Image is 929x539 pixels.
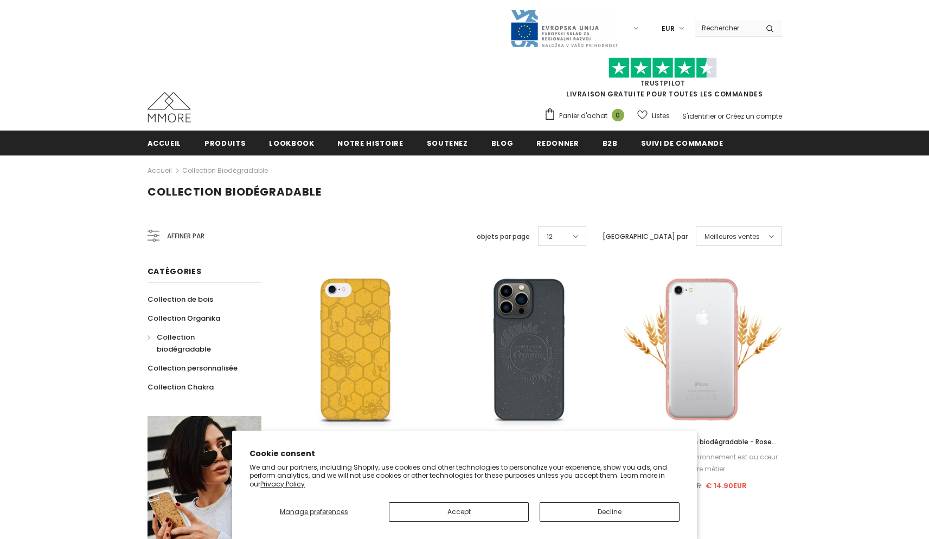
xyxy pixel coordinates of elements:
[148,184,322,199] span: Collection biodégradable
[717,112,724,121] span: or
[148,359,238,378] a: Collection personnalisée
[547,231,553,242] span: 12
[704,231,760,242] span: Meilleures ventes
[148,309,220,328] a: Collection Organika
[148,290,213,309] a: Collection de bois
[249,463,680,489] p: We and our partners, including Shopify, use cookies and other technologies to personalize your ex...
[148,131,182,155] a: Accueil
[477,231,530,242] label: objets par page
[695,20,758,36] input: Search Site
[427,138,468,148] span: soutenez
[280,507,348,516] span: Manage preferences
[510,23,618,33] a: Javni Razpis
[157,332,211,354] span: Collection biodégradable
[536,131,579,155] a: Redonner
[726,112,782,121] a: Créez un compte
[204,131,246,155] a: Produits
[337,131,403,155] a: Notre histoire
[148,378,214,397] a: Collection Chakra
[148,328,249,359] a: Collection biodégradable
[389,502,529,522] button: Accept
[540,502,680,522] button: Decline
[249,448,680,459] h2: Cookie consent
[603,138,618,148] span: B2B
[637,106,670,125] a: Listes
[260,479,305,489] a: Privacy Policy
[167,230,204,242] span: Affiner par
[269,138,314,148] span: Lookbook
[148,382,214,392] span: Collection Chakra
[148,363,238,373] span: Collection personnalisée
[491,138,514,148] span: Blog
[706,480,747,491] span: € 14.90EUR
[612,109,624,121] span: 0
[337,138,403,148] span: Notre histoire
[148,313,220,323] span: Collection Organika
[682,112,716,121] a: S'identifier
[624,436,781,448] a: Coque de portable biodégradable - Rose transparent
[427,131,468,155] a: soutenez
[269,131,314,155] a: Lookbook
[652,111,670,121] span: Listes
[635,437,777,458] span: Coque de portable biodégradable - Rose transparent
[204,138,246,148] span: Produits
[559,111,607,121] span: Panier d'achat
[182,166,268,175] a: Collection biodégradable
[603,131,618,155] a: B2B
[148,92,191,122] img: Cas MMORE
[148,294,213,304] span: Collection de bois
[640,79,685,88] a: TrustPilot
[510,9,618,48] img: Javni Razpis
[544,62,782,99] span: LIVRAISON GRATUITE POUR TOUTES LES COMMANDES
[641,138,723,148] span: Suivi de commande
[608,57,717,79] img: Faites confiance aux étoiles pilotes
[662,23,675,34] span: EUR
[148,138,182,148] span: Accueil
[491,131,514,155] a: Blog
[536,138,579,148] span: Redonner
[603,231,688,242] label: [GEOGRAPHIC_DATA] par
[624,451,781,475] div: La protection de l'environnement est au cœur de notre métier...
[148,266,202,277] span: Catégories
[249,502,378,522] button: Manage preferences
[544,108,630,124] a: Panier d'achat 0
[148,164,172,177] a: Accueil
[641,131,723,155] a: Suivi de commande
